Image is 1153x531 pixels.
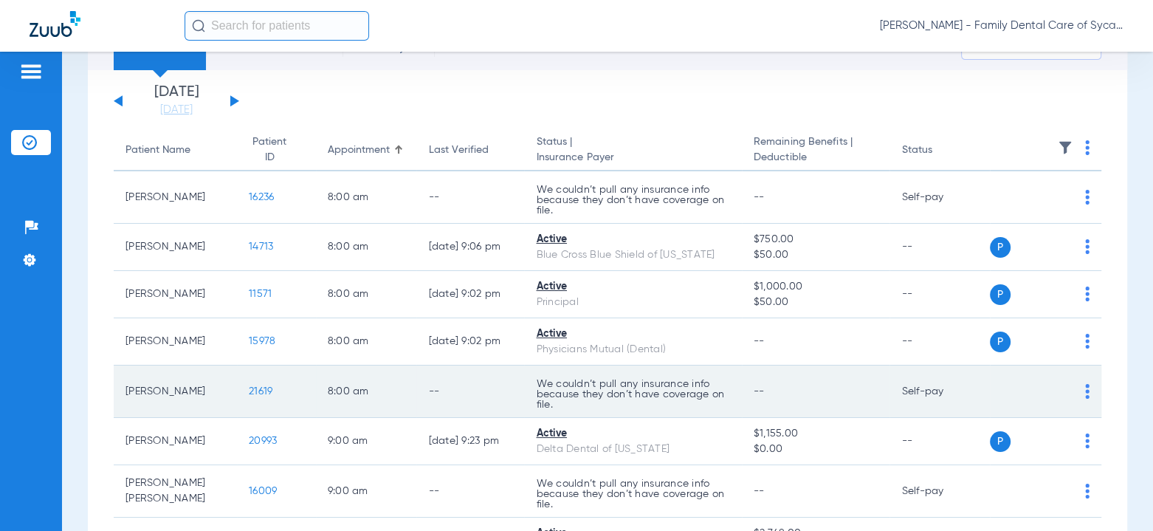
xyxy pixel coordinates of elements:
span: 11571 [249,289,272,299]
span: -- [754,386,765,397]
td: 8:00 AM [316,271,417,318]
td: Self-pay [889,366,989,418]
td: 8:00 AM [316,171,417,224]
span: 16236 [249,192,274,202]
div: Patient Name [125,143,225,158]
span: P [990,431,1011,452]
td: [PERSON_NAME] [114,318,237,366]
span: P [990,332,1011,352]
td: [DATE] 9:02 PM [416,271,524,318]
td: [PERSON_NAME] [114,271,237,318]
td: -- [889,418,989,465]
th: Remaining Benefits | [742,130,890,171]
a: [DATE] [132,103,221,117]
img: group-dot-blue.svg [1085,239,1090,254]
span: 15978 [249,336,275,346]
td: -- [416,366,524,418]
td: 8:00 AM [316,224,417,271]
img: group-dot-blue.svg [1085,190,1090,205]
span: P [990,237,1011,258]
span: $750.00 [754,232,878,247]
td: [PERSON_NAME] [114,171,237,224]
span: P [990,284,1011,305]
div: Active [536,279,729,295]
td: [DATE] 9:06 PM [416,224,524,271]
td: 9:00 AM [316,465,417,518]
td: -- [889,318,989,366]
span: 21619 [249,386,272,397]
span: $1,155.00 [754,426,878,442]
span: 20993 [249,436,277,446]
td: -- [416,465,524,518]
li: [DATE] [132,85,221,117]
td: 9:00 AM [316,418,417,465]
img: hamburger-icon [19,63,43,80]
div: Patient ID [249,134,304,165]
img: filter.svg [1058,140,1073,155]
p: We couldn’t pull any insurance info because they don’t have coverage on file. [536,379,729,410]
div: Appointment [328,143,390,158]
img: group-dot-blue.svg [1085,484,1090,499]
td: [PERSON_NAME] [114,224,237,271]
span: $0.00 [754,442,878,457]
span: $50.00 [754,295,878,310]
td: 8:00 AM [316,366,417,418]
div: Last Verified [428,143,512,158]
div: Active [536,326,729,342]
div: Active [536,426,729,442]
td: [PERSON_NAME] [114,418,237,465]
div: Blue Cross Blue Shield of [US_STATE] [536,247,729,263]
p: We couldn’t pull any insurance info because they don’t have coverage on file. [536,185,729,216]
img: group-dot-blue.svg [1085,384,1090,399]
td: 8:00 AM [316,318,417,366]
td: [DATE] 9:02 PM [416,318,524,366]
span: [PERSON_NAME] - Family Dental Care of Sycamore [880,18,1123,33]
td: -- [416,171,524,224]
img: group-dot-blue.svg [1085,140,1090,155]
p: We couldn’t pull any insurance info because they don’t have coverage on file. [536,479,729,510]
div: Patient Name [125,143,190,158]
span: -- [754,192,765,202]
td: -- [889,271,989,318]
td: [PERSON_NAME] [114,366,237,418]
img: group-dot-blue.svg [1085,334,1090,349]
div: Delta Dental of [US_STATE] [536,442,729,457]
span: Insurance Payer [536,150,729,165]
div: Physicians Mutual (Dental) [536,342,729,357]
td: Self-pay [889,465,989,518]
img: Zuub Logo [30,11,80,37]
span: -- [754,336,765,346]
td: [DATE] 9:23 PM [416,418,524,465]
span: 16009 [249,486,277,496]
span: Deductible [754,150,878,165]
td: [PERSON_NAME] [PERSON_NAME] [114,465,237,518]
th: Status | [524,130,741,171]
td: Self-pay [889,171,989,224]
div: Appointment [328,143,405,158]
div: Last Verified [428,143,488,158]
span: 14713 [249,241,273,252]
th: Status [889,130,989,171]
div: Active [536,232,729,247]
span: -- [754,486,765,496]
span: $50.00 [754,247,878,263]
div: Principal [536,295,729,310]
td: -- [889,224,989,271]
img: Search Icon [192,19,205,32]
div: Patient ID [249,134,291,165]
img: group-dot-blue.svg [1085,287,1090,301]
img: group-dot-blue.svg [1085,434,1090,448]
span: $1,000.00 [754,279,878,295]
input: Search for patients [185,11,369,41]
